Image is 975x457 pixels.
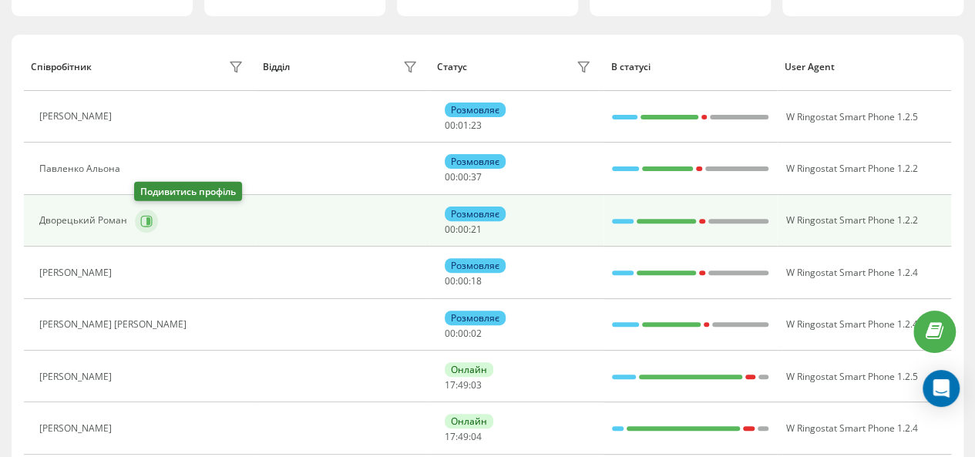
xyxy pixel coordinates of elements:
span: 17 [445,430,456,443]
div: [PERSON_NAME] [39,371,116,382]
span: 49 [458,430,469,443]
span: W Ringostat Smart Phone 1.2.2 [785,162,917,175]
span: W Ringostat Smart Phone 1.2.4 [785,422,917,435]
div: Онлайн [445,414,493,428]
span: W Ringostat Smart Phone 1.2.4 [785,266,917,279]
span: 00 [458,223,469,236]
div: Статус [437,62,467,72]
span: W Ringostat Smart Phone 1.2.2 [785,213,917,227]
span: 23 [471,119,482,132]
span: 00 [445,274,456,287]
span: 04 [471,430,482,443]
div: Розмовляє [445,258,506,273]
div: Розмовляє [445,154,506,169]
div: Онлайн [445,362,493,377]
span: 00 [445,119,456,132]
div: [PERSON_NAME] [39,267,116,278]
div: : : [445,328,482,339]
span: 02 [471,327,482,340]
span: 00 [445,327,456,340]
div: Відділ [263,62,290,72]
span: 00 [458,170,469,183]
span: 01 [458,119,469,132]
div: В статусі [610,62,770,72]
div: Розмовляє [445,102,506,117]
span: 49 [458,378,469,391]
div: : : [445,432,482,442]
div: : : [445,224,482,235]
div: User Agent [785,62,944,72]
div: Подивитись профіль [134,182,242,201]
div: Дворецький Роман [39,215,131,226]
span: W Ringostat Smart Phone 1.2.5 [785,370,917,383]
span: 17 [445,378,456,391]
div: Open Intercom Messenger [923,370,960,407]
span: 00 [458,274,469,287]
div: Павленко Альона [39,163,124,174]
div: : : [445,172,482,183]
div: Розмовляє [445,311,506,325]
div: Розмовляє [445,207,506,221]
span: 03 [471,378,482,391]
span: W Ringostat Smart Phone 1.2.4 [785,318,917,331]
span: 00 [458,327,469,340]
span: W Ringostat Smart Phone 1.2.5 [785,110,917,123]
div: : : [445,380,482,391]
div: Співробітник [31,62,92,72]
span: 37 [471,170,482,183]
span: 00 [445,170,456,183]
div: : : [445,276,482,287]
div: [PERSON_NAME] [PERSON_NAME] [39,319,190,330]
div: [PERSON_NAME] [39,423,116,434]
span: 18 [471,274,482,287]
div: : : [445,120,482,131]
span: 21 [471,223,482,236]
div: [PERSON_NAME] [39,111,116,122]
span: 00 [445,223,456,236]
